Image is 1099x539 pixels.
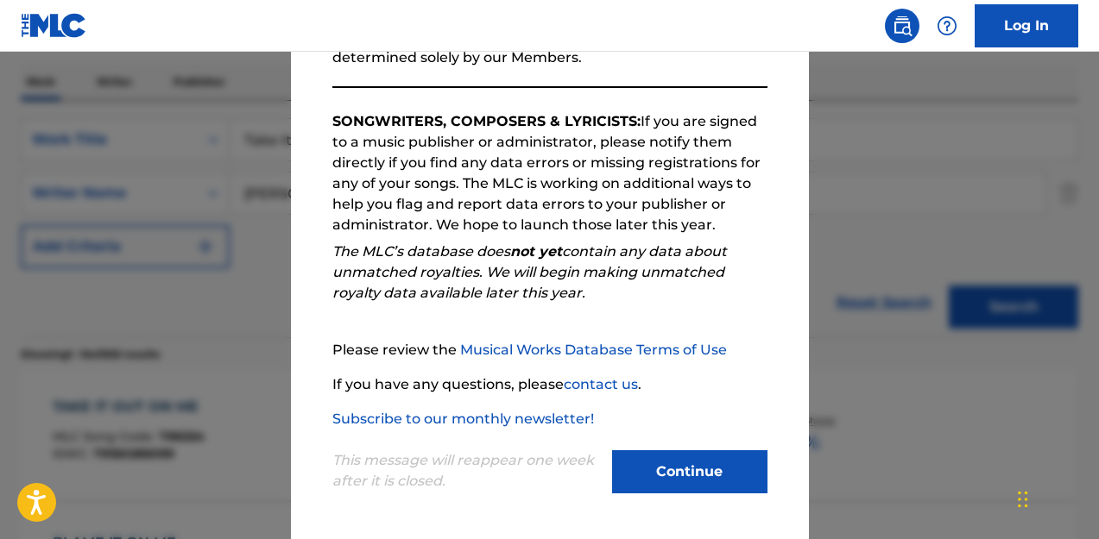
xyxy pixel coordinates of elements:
[21,13,87,38] img: MLC Logo
[892,16,913,36] img: search
[975,4,1078,47] a: Log In
[612,450,767,493] button: Continue
[564,376,638,392] a: contact us
[930,9,964,43] div: Help
[332,340,767,360] p: Please review the
[937,16,957,36] img: help
[460,342,727,358] a: Musical Works Database Terms of Use
[332,450,602,492] p: This message will reappear one week after it is closed.
[1013,456,1099,539] iframe: Chat Widget
[332,411,594,427] a: Subscribe to our monthly newsletter!
[332,111,767,235] p: If you are signed to a music publisher or administrator, please notify them directly if you find ...
[1018,473,1028,525] div: Drag
[510,243,562,260] strong: not yet
[885,9,919,43] a: Public Search
[332,374,767,395] p: If you have any questions, please .
[332,243,727,301] em: The MLC’s database does contain any data about unmatched royalties. We will begin making unmatche...
[332,113,641,129] strong: SONGWRITERS, COMPOSERS & LYRICISTS:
